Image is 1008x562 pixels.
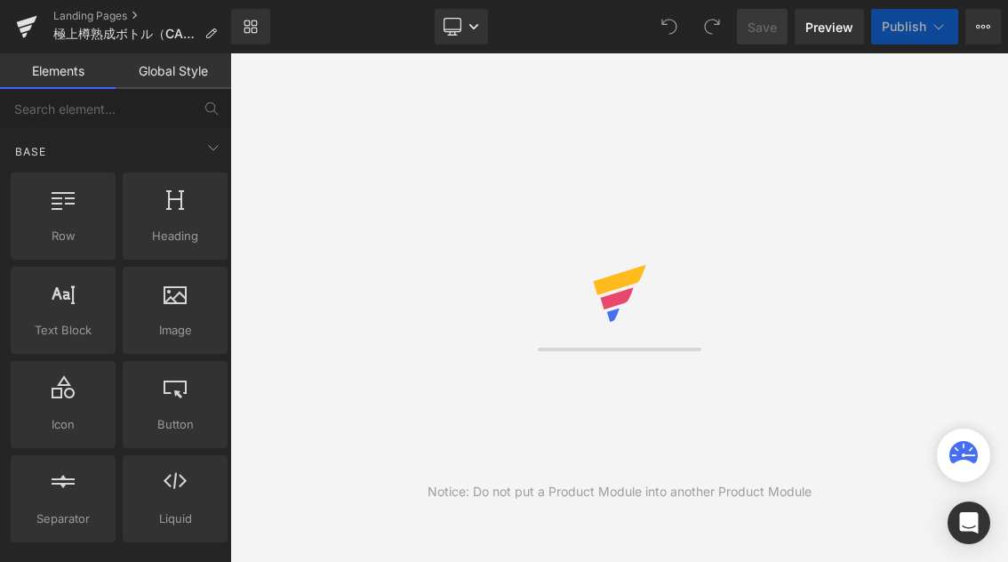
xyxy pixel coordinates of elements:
[652,9,687,44] button: Undo
[882,20,926,34] span: Publish
[795,9,864,44] a: Preview
[53,9,231,23] a: Landing Pages
[871,9,958,44] button: Publish
[128,227,222,245] span: Heading
[128,321,222,340] span: Image
[805,18,853,36] span: Preview
[128,415,222,434] span: Button
[694,9,730,44] button: Redo
[948,502,990,544] div: Open Intercom Messenger
[16,415,110,434] span: Icon
[13,143,48,160] span: Base
[965,9,1001,44] button: More
[748,18,777,36] span: Save
[428,482,812,502] div: Notice: Do not put a Product Module into another Product Module
[16,510,110,528] span: Separator
[116,53,231,89] a: Global Style
[128,510,222,528] span: Liquid
[16,227,110,245] span: Row
[53,27,197,41] span: 極上樽熟成ボトル（CAMPFIRE）
[231,9,270,44] a: New Library
[16,321,110,340] span: Text Block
